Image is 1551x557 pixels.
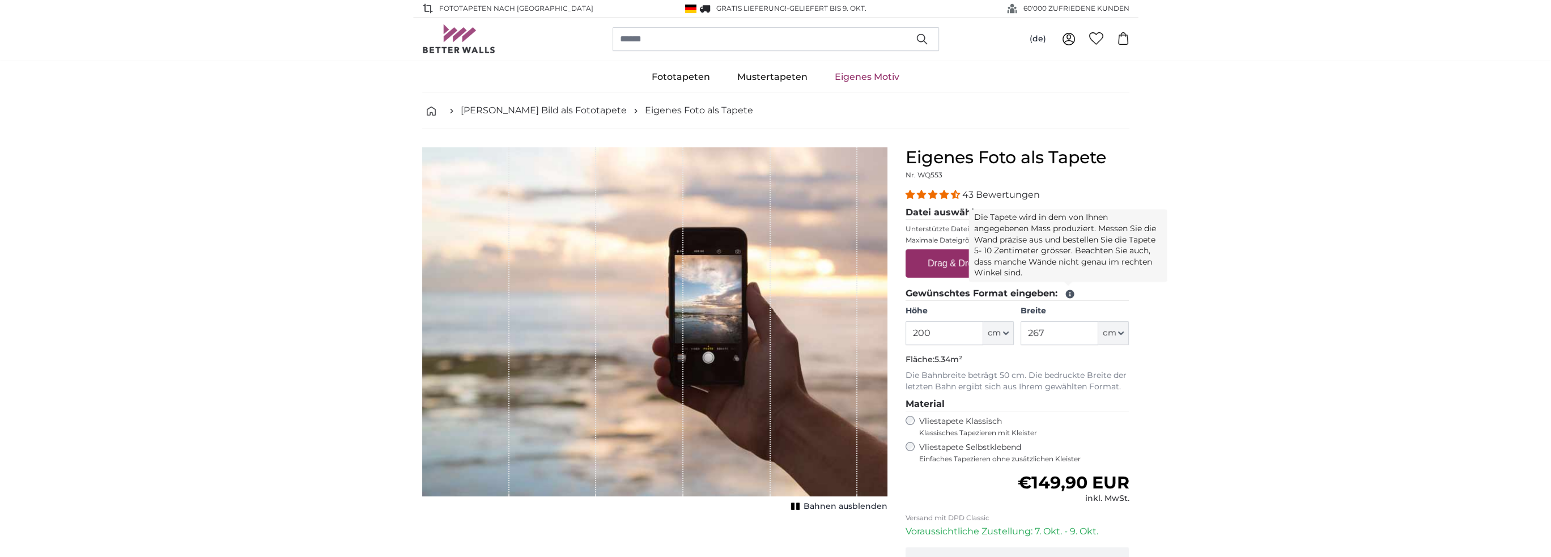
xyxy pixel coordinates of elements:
span: Nr. WQ553 [906,171,942,179]
p: Unterstützte Dateiformate JPG, PNG, TIFF, PDF. [906,224,1129,233]
img: Deutschland [685,5,696,13]
span: Klassisches Tapezieren mit Kleister [919,428,1120,437]
span: 5.34m² [934,354,962,364]
a: [PERSON_NAME] Bild als Fototapete [461,104,627,117]
div: 1 of 1 [422,147,887,515]
h1: Eigenes Foto als Tapete [906,147,1129,168]
span: Einfaches Tapezieren ohne zusätzlichen Kleister [919,454,1129,464]
label: Vliestapete Klassisch [919,416,1120,437]
legend: Datei auswählen [906,206,1129,220]
span: 43 Bewertungen [962,189,1040,200]
legend: Material [906,397,1129,411]
button: cm [1098,321,1129,345]
p: Versand mit DPD Classic [906,513,1129,522]
img: Betterwalls [422,24,496,53]
nav: breadcrumbs [422,92,1129,129]
legend: Gewünschtes Format eingeben: [906,287,1129,301]
a: Fototapeten [638,62,724,92]
a: Eigenes Foto als Tapete [645,104,753,117]
button: cm [983,321,1014,345]
label: Höhe [906,305,1014,317]
u: Durchsuchen [1053,258,1107,268]
span: cm [988,328,1001,339]
button: Bahnen ausblenden [788,499,887,515]
label: Drag & Drop Ihrer Dateien oder [923,252,1112,275]
p: Voraussichtliche Zustellung: 7. Okt. - 9. Okt. [906,525,1129,538]
span: GRATIS Lieferung! [716,4,787,12]
span: Geliefert bis 9. Okt. [789,4,866,12]
a: Mustertapeten [724,62,821,92]
label: Vliestapete Selbstklebend [919,442,1129,464]
span: €149,90 EUR [1017,472,1129,493]
p: Fläche: [906,354,1129,365]
span: 60'000 ZUFRIEDENE KUNDEN [1023,3,1129,14]
label: Breite [1021,305,1129,317]
span: Fototapeten nach [GEOGRAPHIC_DATA] [439,3,593,14]
button: (de) [1021,29,1055,49]
p: Die Bahnbreite beträgt 50 cm. Die bedruckte Breite der letzten Bahn ergibt sich aus Ihrem gewählt... [906,370,1129,393]
span: cm [1103,328,1116,339]
span: - [787,4,866,12]
div: inkl. MwSt. [1017,493,1129,504]
span: Bahnen ausblenden [804,501,887,512]
a: Eigenes Motiv [821,62,913,92]
p: Maximale Dateigrösse 200MB. [906,236,1129,245]
span: 4.40 stars [906,189,962,200]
